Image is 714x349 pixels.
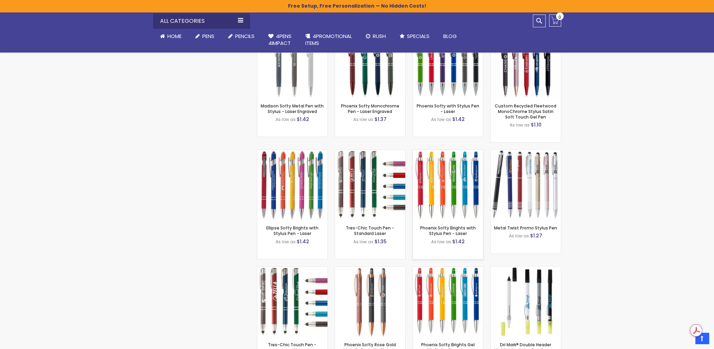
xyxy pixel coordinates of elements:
span: 0 [558,14,561,20]
img: Custom Recycled Fleetwood MonoChrome Stylus Satin Soft Touch Gel Pen [491,28,561,98]
span: Pencils [235,32,254,40]
span: As low as [353,239,373,245]
a: Ellipse Softy Brights with Stylus Pen - Laser [266,225,318,236]
a: Phoenix Softy Brights with Stylus Pen - Laser [413,150,483,155]
span: Pens [202,32,214,40]
a: Metal Twist Promo Stylus Pen [494,225,557,231]
a: Dri Mark® Double Header Highlighter Nylon Pen Combo [491,266,561,272]
img: Phoenix Softy with Stylus Pen - Laser [413,28,483,98]
a: Phoenix Softy Rose Gold Metallic Pen with Stylus - Laser [335,266,405,272]
a: Phoenix Softy with Stylus Pen - Laser [417,103,479,114]
a: Specials [393,29,436,44]
img: Phoenix Softy Rose Gold Metallic Pen with Stylus - Laser [335,267,405,337]
span: $1.37 [374,116,387,123]
a: Pens [188,29,221,44]
a: 4Pens4impact [261,29,298,51]
a: Phoenix Softy Monochrome Pen - Laser Engraved [341,103,399,114]
div: All Categories [153,13,250,29]
a: Pencils [221,29,261,44]
a: Metal Twist Promo Stylus Pen [491,150,561,155]
a: Tres-Chic Touch Pen - LaserMax [257,266,327,272]
span: 4PROMOTIONAL ITEMS [305,32,352,47]
img: Phoenix Softy Brights Gel with Stylus Pen - Laser [413,267,483,337]
span: As low as [509,233,529,239]
span: $1.42 [297,116,309,123]
a: 4PROMOTIONALITEMS [298,29,359,51]
span: Blog [443,32,457,40]
span: 4Pens 4impact [268,32,291,47]
a: Madison Softy Metal Pen with Stylus - Laser Engraved [261,103,324,114]
a: Blog [436,29,464,44]
img: Dri Mark® Double Header Highlighter Nylon Pen Combo [491,267,561,337]
img: Madison Softy Metal Pen with Stylus - Laser Engraved [257,28,327,98]
span: As low as [276,239,296,245]
a: Tres-Chic Touch Pen - Standard Laser [335,150,405,155]
span: As low as [353,116,373,122]
span: $1.35 [374,238,387,245]
a: Rush [359,29,393,44]
span: $1.10 [531,121,541,128]
a: Ellipse Softy Brights with Stylus Pen - Laser [257,150,327,155]
span: As low as [431,239,451,245]
a: Home [153,29,188,44]
img: Tres-Chic Touch Pen - LaserMax [257,267,327,337]
img: Phoenix Softy Monochrome Pen - Laser Engraved [335,28,405,98]
span: $1.27 [530,232,542,239]
a: 0 [549,15,561,27]
span: Home [167,32,182,40]
img: Metal Twist Promo Stylus Pen [491,150,561,220]
a: Phoenix Softy Brights with Stylus Pen - Laser [420,225,476,236]
a: Phoenix Softy Brights Gel with Stylus Pen - Laser [413,266,483,272]
span: As low as [276,116,296,122]
a: Tres-Chic Touch Pen - Standard Laser [346,225,394,236]
span: $1.42 [452,116,465,123]
span: Specials [407,32,429,40]
span: Rush [373,32,386,40]
span: As low as [431,116,451,122]
span: $1.42 [452,238,465,245]
span: As low as [510,122,530,128]
span: $1.42 [297,238,309,245]
img: Tres-Chic Touch Pen - Standard Laser [335,150,405,220]
img: Ellipse Softy Brights with Stylus Pen - Laser [257,150,327,220]
a: Custom Recycled Fleetwood MonoChrome Stylus Satin Soft Touch Gel Pen [495,103,556,120]
img: Phoenix Softy Brights with Stylus Pen - Laser [413,150,483,220]
a: Top [695,333,709,344]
